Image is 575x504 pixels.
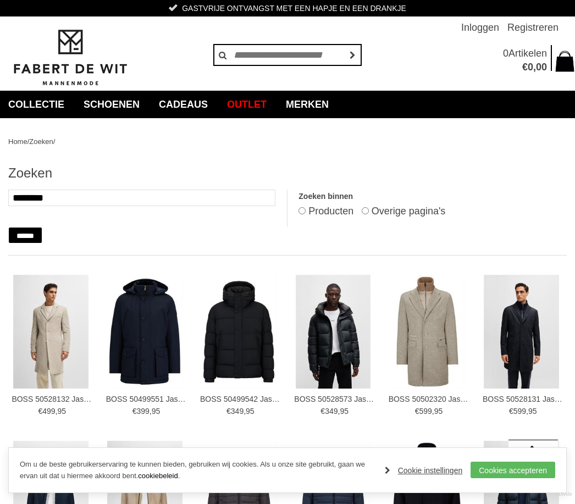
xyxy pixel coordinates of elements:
a: Zoeken [29,137,53,146]
span: , [533,62,536,73]
span: Artikelen [508,48,547,59]
span: € [38,407,42,416]
a: BOSS 50528131 Jassen [483,394,563,404]
span: , [244,407,246,416]
a: BOSS 50528132 Jassen [12,394,92,404]
a: cookiebeleid [138,472,178,480]
img: BOSS 50528132 Jassen [13,275,89,389]
span: 95 [528,407,537,416]
span: / [53,137,56,146]
a: Registreren [507,16,559,38]
a: Merken [278,91,337,118]
p: Om u de beste gebruikerservaring te kunnen bieden, gebruiken wij cookies. Als u onze site gebruik... [20,459,374,482]
span: € [226,407,231,416]
a: BOSS 50528573 Jassen [294,394,375,404]
span: 349 [231,407,244,416]
a: Cookie instellingen [385,462,463,479]
img: BOSS 50499542 Jassen [201,275,277,389]
span: 00 [536,62,547,73]
img: Fabert de Wit [8,28,132,87]
label: Overige pagina's [372,206,446,217]
a: Home [8,137,27,146]
span: € [320,407,325,416]
span: 95 [152,407,161,416]
span: 0 [503,48,508,59]
span: / [27,137,30,146]
a: BOSS 50499551 Jassen [106,394,187,404]
span: 95 [434,407,443,416]
label: Producten [308,206,353,217]
label: Zoeken binnen [298,190,566,203]
a: Outlet [219,91,275,118]
a: Cadeaus [151,91,216,118]
span: 95 [340,407,349,416]
span: 349 [325,407,338,416]
span: € [522,62,528,73]
span: , [526,407,528,416]
span: 599 [513,407,526,416]
a: Inloggen [461,16,499,38]
span: € [132,407,137,416]
span: 95 [57,407,66,416]
img: BOSS 50499551 Jassen [107,275,183,389]
a: BOSS 50502320 Jassen [389,394,469,404]
a: Cookies accepteren [471,462,555,478]
span: 95 [246,407,255,416]
span: , [56,407,58,416]
span: 399 [137,407,150,416]
span: 599 [419,407,432,416]
span: 0 [528,62,533,73]
img: BOSS 50528131 Jassen [484,275,559,389]
a: BOSS 50499542 Jassen [200,394,281,404]
span: € [509,407,513,416]
span: , [338,407,340,416]
img: BOSS 50502320 Jassen [390,275,465,389]
a: Schoenen [75,91,148,118]
span: , [150,407,152,416]
img: BOSS 50528573 Jassen [296,275,371,389]
span: , [432,407,434,416]
h1: Zoeken [8,165,567,181]
span: 499 [42,407,55,416]
a: Terug naar boven [508,440,558,489]
span: € [415,407,419,416]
